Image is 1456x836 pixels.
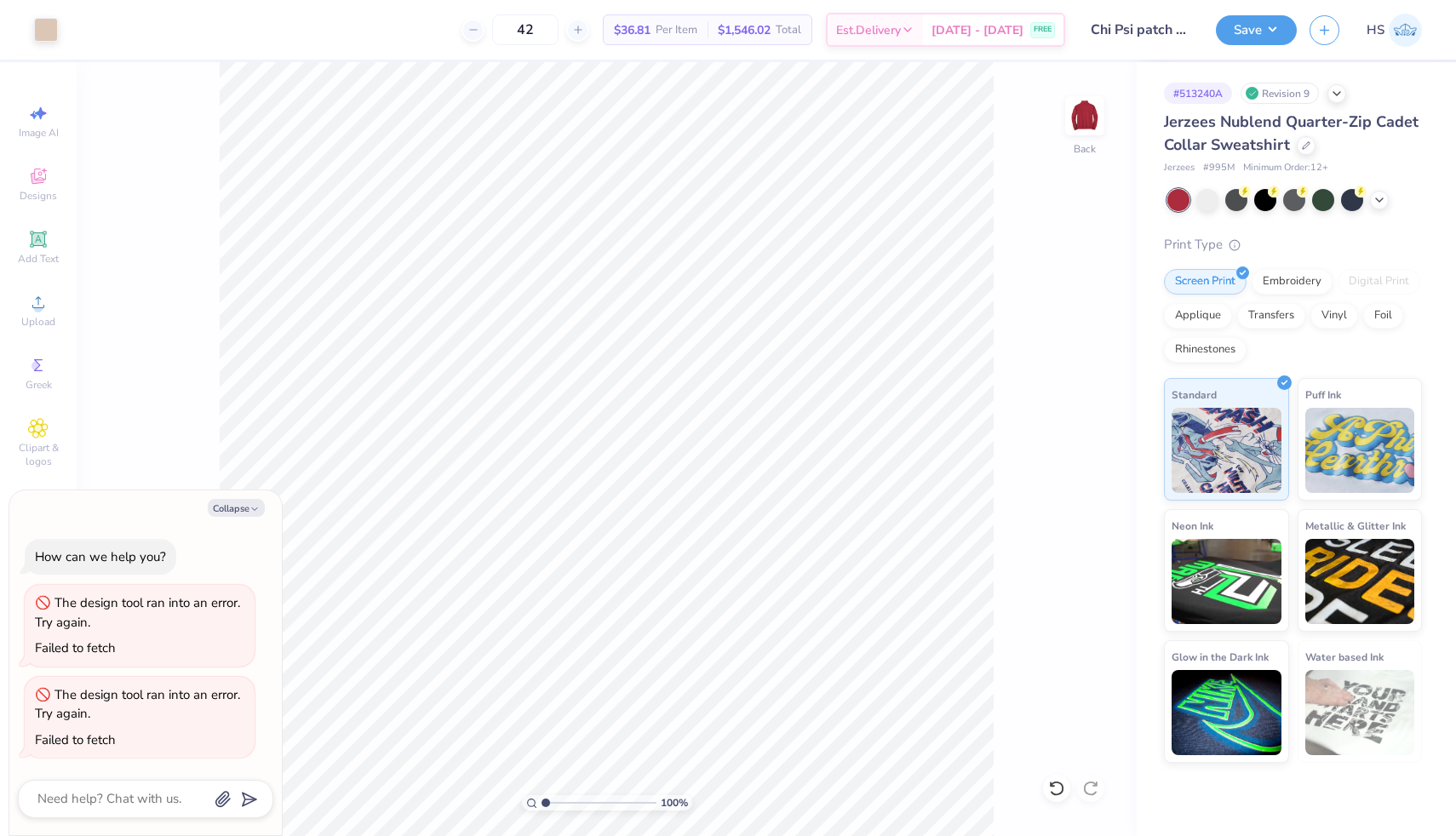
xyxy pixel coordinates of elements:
div: Print Type [1164,235,1422,255]
span: Neon Ink [1172,517,1213,535]
div: Back [1074,141,1096,157]
input: Untitled Design [1078,13,1203,47]
a: HS [1367,14,1422,47]
img: Metallic & Glitter Ink [1305,539,1415,624]
div: # 513240A [1164,83,1232,104]
button: Collapse [208,499,265,517]
img: Puff Ink [1305,408,1415,493]
span: Add Text [18,252,59,266]
span: 100 % [661,795,688,810]
span: Total [776,21,801,39]
img: Back [1068,99,1102,133]
input: – – [492,14,559,45]
span: # 995M [1203,161,1235,175]
div: Applique [1164,303,1232,329]
img: Neon Ink [1172,539,1281,624]
div: Failed to fetch [35,639,116,656]
div: Foil [1363,303,1403,329]
span: $36.81 [614,21,651,39]
span: Image AI [19,126,59,140]
span: Upload [21,315,55,329]
span: Jerzees [1164,161,1195,175]
span: [DATE] - [DATE] [931,21,1023,39]
div: Revision 9 [1241,83,1319,104]
div: Rhinestones [1164,337,1247,363]
span: Standard [1172,386,1217,404]
div: Embroidery [1252,269,1333,295]
span: Water based Ink [1305,648,1384,666]
span: Designs [20,189,57,203]
div: Digital Print [1338,269,1420,295]
span: Metallic & Glitter Ink [1305,517,1406,535]
div: The design tool ran into an error. Try again. [35,594,240,631]
span: Greek [26,378,52,392]
div: How can we help you? [35,548,166,565]
span: Clipart & logos [9,441,68,468]
span: Glow in the Dark Ink [1172,648,1269,666]
img: Standard [1172,408,1281,493]
div: Transfers [1237,303,1305,329]
div: The design tool ran into an error. Try again. [35,686,240,723]
span: FREE [1034,24,1052,36]
span: Puff Ink [1305,386,1341,404]
div: Failed to fetch [35,731,116,748]
img: Glow in the Dark Ink [1172,670,1281,755]
span: Per Item [656,21,697,39]
span: Est. Delivery [836,21,901,39]
img: Hailey Stephens [1389,14,1422,47]
span: $1,546.02 [718,21,771,39]
span: Jerzees Nublend Quarter-Zip Cadet Collar Sweatshirt [1164,112,1419,155]
span: Minimum Order: 12 + [1243,161,1328,175]
span: HS [1367,20,1384,40]
div: Vinyl [1310,303,1358,329]
div: Screen Print [1164,269,1247,295]
button: Save [1216,15,1297,45]
img: Water based Ink [1305,670,1415,755]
